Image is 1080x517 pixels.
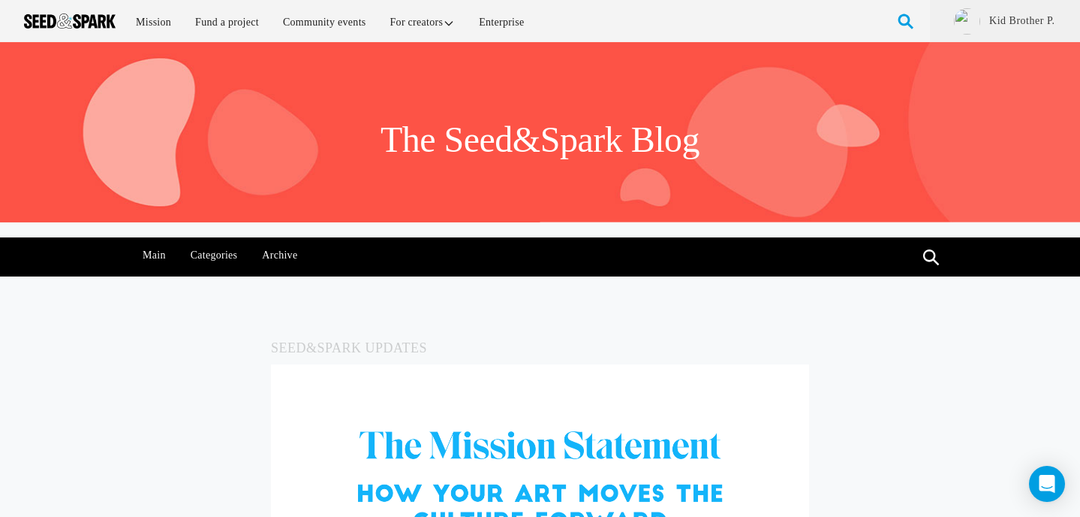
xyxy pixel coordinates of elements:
a: Main [135,237,174,274]
a: Mission [125,6,182,38]
h5: Seed&Spark Updates [271,337,809,359]
a: Enterprise [468,6,534,38]
h1: The Seed&Spark Blog [381,117,699,162]
img: ACg8ocLSp6a1P8Q3Ap-fvdln0Dw4oD_PEfj_NQ0G9o3z1wvsYQTFL_I=s96-c [954,8,980,35]
a: Community events [272,6,377,38]
div: Open Intercom Messenger [1029,466,1065,502]
a: Kid Brother P. [988,14,1056,29]
a: For creators [380,6,466,38]
a: Fund a project [185,6,269,38]
img: Seed amp; Spark [24,14,116,29]
a: Archive [254,237,305,274]
a: Categories [182,237,245,274]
